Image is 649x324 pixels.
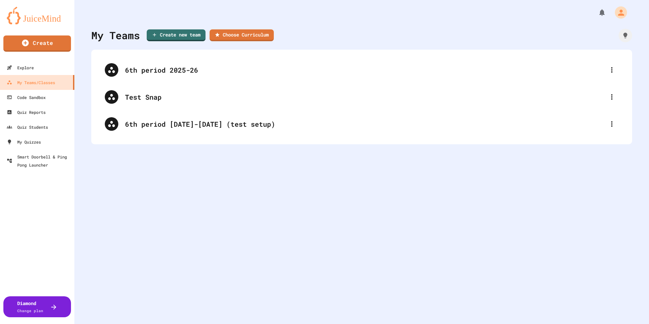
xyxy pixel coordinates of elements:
div: 6th period 2025-26 [125,65,605,75]
div: Diamond [17,300,43,314]
div: Explore [7,64,34,72]
div: Smart Doorbell & Ping Pong Launcher [7,153,72,169]
div: Quiz Reports [7,108,46,116]
div: My Quizzes [7,138,41,146]
div: 6th period 2025-26 [98,56,625,83]
div: How it works [619,29,632,42]
div: 6th period [DATE]-[DATE] (test setup) [98,110,625,138]
div: Code Sandbox [7,93,46,101]
img: logo-orange.svg [7,7,68,24]
div: My Teams [91,28,140,43]
div: My Notifications [585,7,608,18]
div: Test Snap [98,83,625,110]
span: Change plan [17,308,43,313]
a: Create [3,35,71,52]
iframe: chat widget [621,297,642,317]
div: Test Snap [125,92,605,102]
a: Create new team [147,29,206,41]
div: Quiz Students [7,123,48,131]
a: Choose Curriculum [210,29,274,41]
iframe: chat widget [593,268,642,296]
button: DiamondChange plan [3,296,71,317]
div: My Account [608,5,629,20]
div: My Teams/Classes [7,78,55,86]
div: 6th period [DATE]-[DATE] (test setup) [125,119,605,129]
